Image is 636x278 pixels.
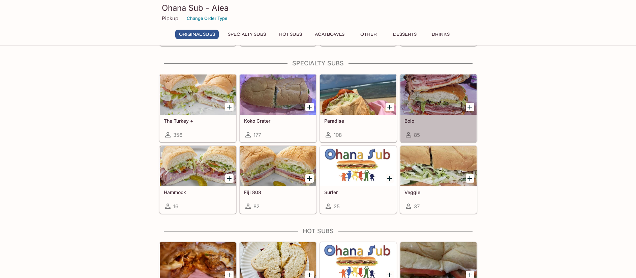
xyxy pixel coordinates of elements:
h5: Paradise [324,118,392,124]
h5: Fiji 808 [244,189,312,195]
span: 25 [334,203,340,210]
button: Add The Turkey + [225,103,234,111]
a: Veggie37 [400,146,477,214]
h5: Veggie [404,189,473,195]
a: Koko Crater177 [240,74,316,142]
a: Surfer25 [320,146,397,214]
h3: Ohana Sub - Aiea [162,3,475,13]
span: 85 [414,132,420,138]
h5: Bolo [404,118,473,124]
div: Veggie [400,146,477,186]
h4: Hot Subs [159,227,477,235]
button: Add Surfer [386,174,394,183]
span: 108 [334,132,342,138]
h5: The Turkey + [164,118,232,124]
span: 177 [253,132,261,138]
button: Original Subs [175,30,219,39]
button: Add Fiji 808 [305,174,314,183]
span: 37 [414,203,420,210]
a: The Turkey +356 [159,74,236,142]
p: Pickup [162,15,178,22]
a: Bolo85 [400,74,477,142]
h5: Hammock [164,189,232,195]
button: Add Koko Crater [305,103,314,111]
h4: Specialty Subs [159,60,477,67]
button: Hot Subs [275,30,306,39]
button: Change Order Type [184,13,231,24]
button: Other [354,30,384,39]
a: Hammock16 [159,146,236,214]
span: 356 [173,132,182,138]
div: The Turkey + [160,74,236,115]
div: Surfer [320,146,396,186]
button: Acai Bowls [311,30,348,39]
h5: Koko Crater [244,118,312,124]
button: Add Hammock [225,174,234,183]
div: Bolo [400,74,477,115]
a: Paradise108 [320,74,397,142]
button: Specialty Subs [224,30,270,39]
button: Add Paradise [386,103,394,111]
button: Add Veggie [466,174,474,183]
div: Fiji 808 [240,146,316,186]
div: Koko Crater [240,74,316,115]
button: Add Bolo [466,103,474,111]
div: Hammock [160,146,236,186]
div: Paradise [320,74,396,115]
button: Desserts [389,30,420,39]
span: 16 [173,203,178,210]
span: 82 [253,203,260,210]
button: Drinks [426,30,456,39]
a: Fiji 80882 [240,146,316,214]
h5: Surfer [324,189,392,195]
